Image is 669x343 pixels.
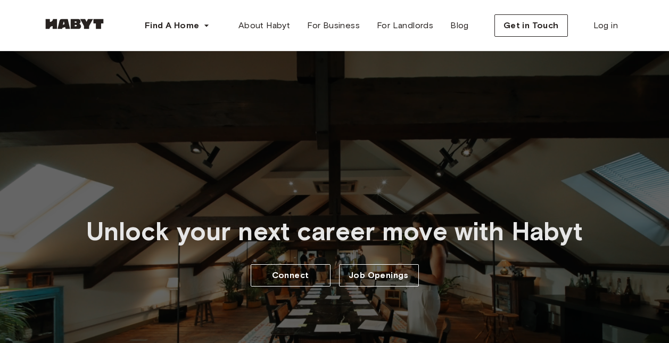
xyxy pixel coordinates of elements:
a: For Business [299,15,368,36]
span: Job Openings [349,269,409,282]
a: About Habyt [230,15,299,36]
span: For Business [307,19,360,32]
a: For Landlords [368,15,442,36]
span: Log in [593,19,618,32]
span: Find A Home [145,19,199,32]
span: Blog [450,19,469,32]
span: Get in Touch [503,19,559,32]
span: About Habyt [238,19,290,32]
span: Connect [272,269,309,282]
button: Find A Home [136,15,218,36]
a: Blog [442,15,477,36]
a: Connect [251,264,331,287]
span: Unlock your next career move with Habyt [86,216,583,247]
span: For Landlords [377,19,433,32]
img: Habyt [43,19,106,29]
button: Get in Touch [494,14,568,37]
a: Job Openings [339,264,419,287]
a: Log in [585,15,626,36]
